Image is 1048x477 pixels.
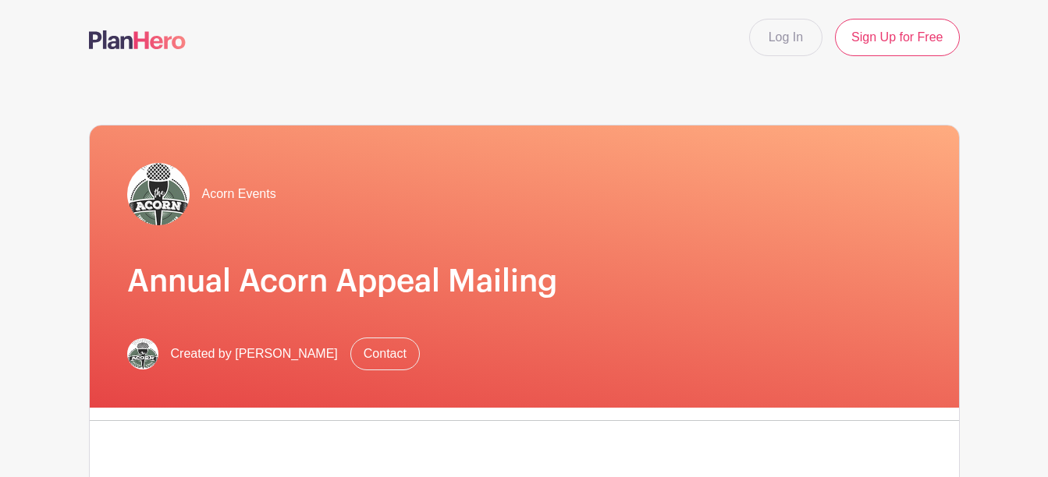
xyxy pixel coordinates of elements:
[171,344,338,363] span: Created by [PERSON_NAME]
[127,338,158,369] img: Acorn%20Logo%20SMALL.jpg
[749,19,822,56] a: Log In
[350,337,420,370] a: Contact
[127,163,190,225] img: Acorn%20Logo%20SMALL.jpg
[127,263,922,300] h1: Annual Acorn Appeal Mailing
[835,19,959,56] a: Sign Up for Free
[89,30,186,49] img: logo-507f7623f17ff9eddc593b1ce0a138ce2505c220e1c5a4e2b4648c50719b7d32.svg
[202,185,276,203] span: Acorn Events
